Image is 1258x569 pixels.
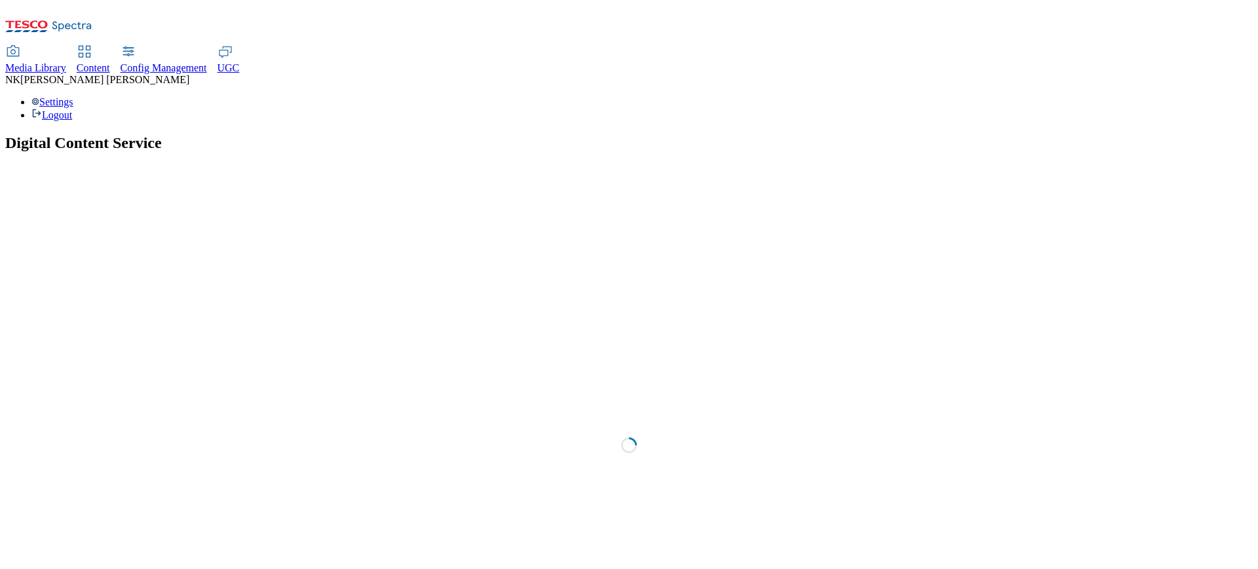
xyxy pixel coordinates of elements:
[218,62,240,73] span: UGC
[5,62,66,73] span: Media Library
[5,74,20,85] span: NK
[20,74,189,85] span: [PERSON_NAME] [PERSON_NAME]
[121,46,207,74] a: Config Management
[218,46,240,74] a: UGC
[77,62,110,73] span: Content
[31,96,73,107] a: Settings
[5,134,1253,152] h1: Digital Content Service
[5,46,66,74] a: Media Library
[31,109,72,120] a: Logout
[77,46,110,74] a: Content
[121,62,207,73] span: Config Management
